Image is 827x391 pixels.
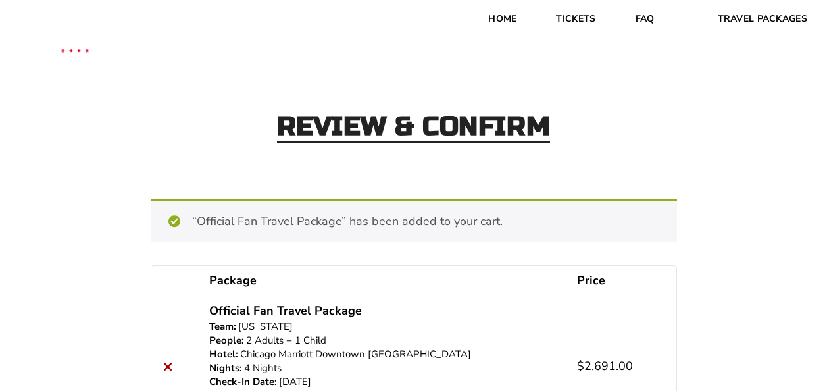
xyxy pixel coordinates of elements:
[209,348,561,361] p: Chicago Marriott Downtown [GEOGRAPHIC_DATA]
[569,266,676,296] th: Price
[209,375,277,389] dt: Check-In Date:
[209,361,242,375] dt: Nights:
[209,348,238,361] dt: Hotel:
[277,113,551,143] h2: Review & Confirm
[209,334,561,348] p: 2 Adults + 1 Child
[577,358,633,374] bdi: 2,691.00
[159,357,177,375] a: Remove this item
[209,320,561,334] p: [US_STATE]
[209,375,561,389] p: [DATE]
[201,266,569,296] th: Package
[39,13,111,84] img: CBS Sports Thanksgiving Classic
[209,361,561,375] p: 4 Nights
[209,334,244,348] dt: People:
[209,302,362,320] a: Official Fan Travel Package
[151,199,677,242] div: “Official Fan Travel Package” has been added to your cart.
[209,320,236,334] dt: Team:
[577,358,584,374] span: $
